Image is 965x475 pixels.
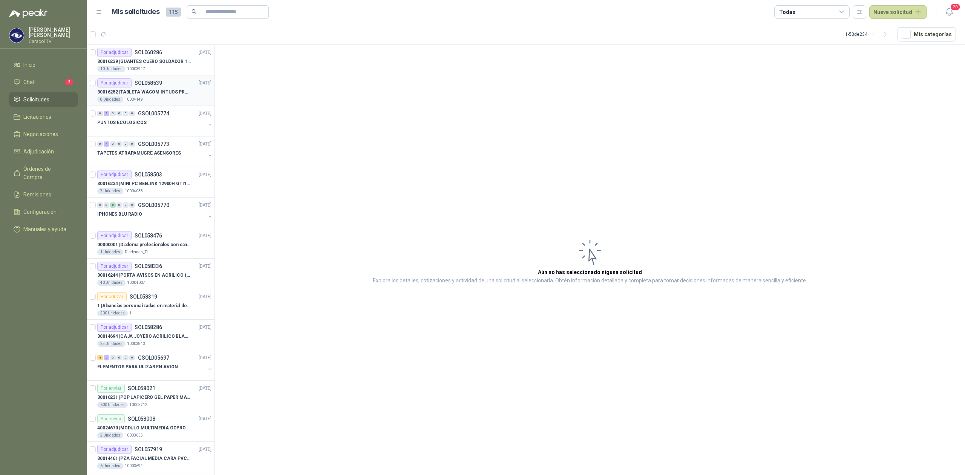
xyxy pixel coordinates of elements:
p: [DATE] [199,324,211,331]
div: Por adjudicar [97,323,132,332]
a: Licitaciones [9,110,78,124]
p: [DATE] [199,171,211,178]
div: Por adjudicar [97,48,132,57]
a: Por adjudicarSOL058539[DATE] 30016252 |TABLETA WACOM INTUOS PRO LARGE PTK870K0A8 Unidades10004149 [87,75,214,106]
div: 200 Unidades [97,310,128,316]
div: 4 [97,355,103,360]
a: Órdenes de Compra [9,162,78,184]
p: 30016239 | GUANTES CUERO SOLDADOR 14 STEEL PRO SAFE(ADJUNTO FICHA TECNIC) [97,58,191,65]
p: [DATE] [199,293,211,300]
div: 0 [129,141,135,147]
div: 0 [110,355,116,360]
p: [DATE] [199,415,211,423]
a: Remisiones [9,187,78,202]
p: ELEMENTOS PARA ULIZAR EN AVION [97,363,178,371]
a: Solicitudes [9,92,78,107]
p: 30016252 | TABLETA WACOM INTUOS PRO LARGE PTK870K0A [97,89,191,96]
div: 600 Unidades [97,402,128,408]
img: Logo peakr [9,9,47,18]
p: Explora los detalles, cotizaciones y actividad de una solicitud al seleccionarla. Obtén informaci... [373,276,807,285]
div: 10 Unidades [97,66,126,72]
a: Negociaciones [9,127,78,141]
p: TAPETES ATRAPAMUGRE ASENSORES [97,150,181,157]
p: Diademas_TI [125,249,148,255]
div: Por enviar [97,384,125,393]
a: Por adjudicarSOL058286[DATE] 30014694 |CAJA JOYERO ACRILICO BLANCO OPAL (En el adjunto mas detall... [87,320,214,350]
a: Por adjudicarSOL060286[DATE] 30016239 |GUANTES CUERO SOLDADOR 14 STEEL PRO SAFE(ADJUNTO FICHA TEC... [87,45,214,75]
p: SOL060286 [135,50,162,55]
p: PUNTOS ECOLOGICOS [97,119,147,126]
div: 0 [129,355,135,360]
p: 10003691 [125,463,143,469]
div: Por adjudicar [97,445,132,454]
p: GSOL005770 [138,202,169,208]
p: [PERSON_NAME] [PERSON_NAME] [29,27,78,38]
p: 10004149 [125,97,143,103]
p: SOL058336 [135,264,162,269]
p: 30016244 | PORTA AVISOS EN ACRILICO (En el adjunto mas informacion) [97,272,191,279]
p: 40024670 | MODULO MULTIMEDIA GOPRO HERO 12 BLACK [97,424,191,432]
h1: Mis solicitudes [112,6,160,17]
div: 4 [104,141,109,147]
span: 20 [950,3,960,11]
p: [DATE] [199,202,211,209]
span: Remisiones [23,190,51,199]
span: Negociaciones [23,130,58,138]
p: 30016234 | MINI PC BEELINK 12900H GTI12 I9 [97,180,191,187]
span: 115 [166,8,181,17]
div: 0 [116,355,122,360]
div: 0 [97,202,103,208]
a: 4 2 0 0 0 0 GSOL005697[DATE] ELEMENTOS PARA ULIZAR EN AVION [97,353,213,377]
div: 2 [110,202,116,208]
div: 0 [129,111,135,116]
p: GSOL005697 [138,355,169,360]
p: [DATE] [199,263,211,270]
a: Por enviarSOL058021[DATE] 30016231 |POP LAPICERO GEL PAPER MATE INKJOY 0.7 (Revisar el adjunto)60... [87,381,214,411]
span: Órdenes de Compra [23,165,70,181]
div: 0 [104,202,109,208]
p: 10003712 [129,402,147,408]
p: 30014694 | CAJA JOYERO ACRILICO BLANCO OPAL (En el adjunto mas detalle) [97,333,191,340]
span: Adjudicación [23,147,54,156]
a: 0 0 2 0 0 0 GSOL005770[DATE] IPHONES BLU RADIO [97,201,213,225]
a: 0 3 0 0 0 0 GSOL005774[DATE] PUNTOS ECOLOGICOS [97,109,213,133]
div: 2 [104,355,109,360]
a: 0 4 0 0 0 0 GSOL005773[DATE] TAPETES ATRAPAMUGRE ASENSORES [97,139,213,164]
p: SOL058021 [128,386,155,391]
div: 0 [110,111,116,116]
div: 0 [116,141,122,147]
p: [DATE] [199,354,211,362]
div: Por adjudicar [97,231,132,240]
a: Por adjudicarSOL058503[DATE] 30016234 |MINI PC BEELINK 12900H GTI12 I97 Unidades10004038 [87,167,214,198]
div: 8 Unidades [97,97,123,103]
div: 0 [97,111,103,116]
span: Configuración [23,208,57,216]
button: Mís categorías [898,27,956,41]
div: 0 [116,111,122,116]
p: Caracol TV [29,39,78,44]
p: SOL058476 [135,233,162,238]
p: [DATE] [199,446,211,453]
img: Company Logo [9,28,24,43]
p: SOL058539 [135,80,162,86]
div: 0 [97,141,103,147]
a: Manuales y ayuda [9,222,78,236]
p: 10004038 [125,188,143,194]
div: 6 Unidades [97,463,123,469]
p: GSOL005774 [138,111,169,116]
div: 0 [123,202,129,208]
div: 0 [129,202,135,208]
p: 1 | Alcancías personalizadas en material de cerámica (VER ADJUNTO) [97,302,191,310]
div: 0 [123,141,129,147]
p: SOL058503 [135,172,162,177]
button: Nueva solicitud [869,5,927,19]
div: Por adjudicar [97,170,132,179]
span: search [191,9,197,14]
div: 1 Unidades [97,249,123,255]
div: 40 Unidades [97,280,126,286]
div: 25 Unidades [97,341,126,347]
a: Por enviarSOL058008[DATE] 40024670 |MODULO MULTIMEDIA GOPRO HERO 12 BLACK2 Unidades10003655 [87,411,214,442]
span: Inicio [23,61,35,69]
a: Por adjudicarSOL057919[DATE] 30014461 |PZA FACIAL MEDIA CARA PVC SERIE 6000 3M6 Unidades10003691 [87,442,214,472]
p: [DATE] [199,80,211,87]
